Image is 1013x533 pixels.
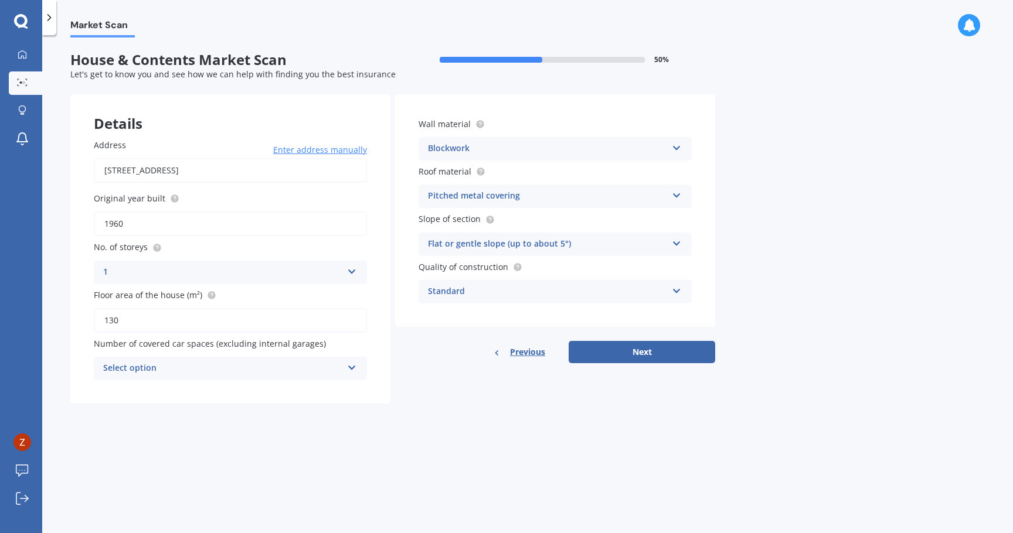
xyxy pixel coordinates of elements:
span: 50 % [654,56,669,64]
span: Slope of section [419,214,481,225]
img: ACg8ocIayoNLkMktgwqXYfd7ds01XGGVwzwiVxXM3BBnNuc3qzke6w=s96-c [13,433,31,451]
div: Standard [428,285,667,299]
div: Flat or gentle slope (up to about 5°) [428,237,667,251]
span: Enter address manually [273,144,367,156]
input: Enter address [94,158,367,183]
span: Roof material [419,166,471,177]
div: Details [70,94,390,129]
span: Number of covered car spaces (excluding internal garages) [94,338,326,349]
span: Let's get to know you and see how we can help with finding you the best insurance [70,69,396,80]
span: Market Scan [70,19,135,35]
span: No. of storeys [94,242,148,253]
span: Address [94,139,126,151]
span: Quality of construction [419,261,508,272]
button: Next [569,341,715,363]
span: Previous [510,343,545,361]
span: Wall material [419,118,471,129]
span: House & Contents Market Scan [70,52,393,69]
span: Floor area of the house (m²) [94,289,202,300]
input: Enter floor area [94,308,367,333]
div: Select option [103,361,342,375]
div: Blockwork [428,142,667,156]
input: Enter year [94,211,367,236]
div: 1 [103,265,342,279]
div: Pitched metal covering [428,189,667,203]
span: Original year built [94,193,165,204]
